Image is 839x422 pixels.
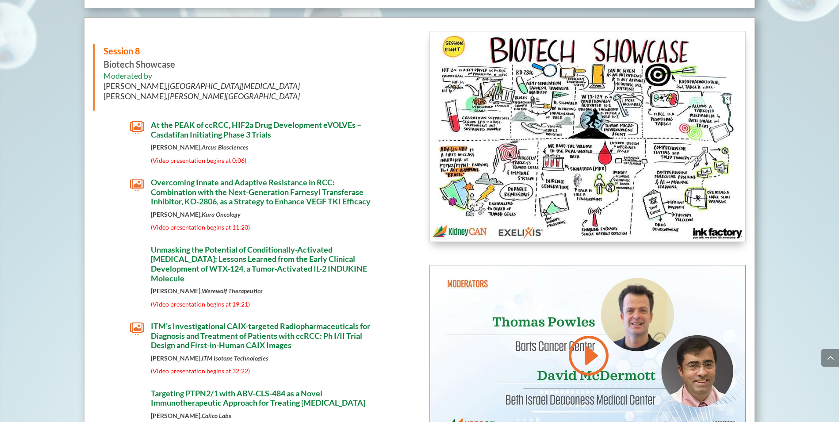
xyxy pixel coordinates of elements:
em: Arcus Biosciences [202,143,249,151]
strong: [PERSON_NAME], [151,412,231,419]
strong: [PERSON_NAME], [151,211,241,218]
i: [PERSON_NAME][GEOGRAPHIC_DATA] [168,91,300,101]
span: (Video presentation begins at 32:22) [151,367,250,375]
em: Werewolf Therapeutics [202,287,263,295]
span: Targeting PTPN2/1 with ABV-CLS-484 as a Novel Immunotherapeutic Approach for Treating [MEDICAL_DATA] [151,388,365,408]
span: (Video presentation begins at 19:21) [151,300,250,308]
span:  [130,178,144,192]
em: Kura Oncology [202,211,241,218]
span: ITM’s Investigational CAIX-targeted Radiopharmaceuticals for Diagnosis and Treatment of Patients ... [151,321,370,350]
span: (Video presentation begins at 11:20) [151,223,250,231]
span:  [130,245,144,259]
span:  [130,120,144,134]
span: Session 8 [103,46,140,56]
span: [PERSON_NAME], [PERSON_NAME], [103,81,300,101]
img: KidneyCAN_Ink Factory_Board Session 8 [430,31,746,242]
strong: [PERSON_NAME], [151,143,249,151]
span: Unmasking the Potential of Conditionally-Activated [MEDICAL_DATA]: Lessons Learned from the Early... [151,245,367,283]
strong: Biotech Showcase [103,46,175,69]
span: At the PEAK of ccRCC, HIF2a Drug Development eVOLVEs – Casdatifan Initiating Phase 3 Trials [151,120,361,139]
span:  [130,322,144,336]
span: (Video presentation begins at 0:06) [151,157,246,164]
strong: [PERSON_NAME], [151,287,263,295]
h6: Moderated by [103,71,401,106]
em: ITM Isotope Technologies [202,354,268,362]
span:  [130,389,144,403]
em: Calico Labs [202,412,231,419]
span: Overcoming Innate and Adaptive Resistance in RCC: Combination with the Next-Generation Farnesyl T... [151,177,371,206]
i: [GEOGRAPHIC_DATA][MEDICAL_DATA] [168,81,300,91]
strong: [PERSON_NAME], [151,354,268,362]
